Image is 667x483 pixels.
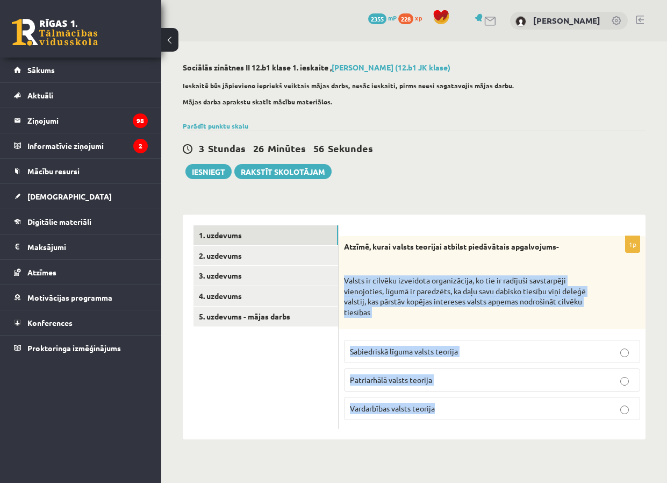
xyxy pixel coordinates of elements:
[27,217,91,226] span: Digitālie materiāli
[183,63,646,72] h2: Sociālās zinātnes II 12.b1 klase 1. ieskaite ,
[620,349,629,357] input: Sabiedriskā līguma valsts teorija
[620,406,629,414] input: Vardarbības valsts teorija
[14,285,148,310] a: Motivācijas programma
[193,286,338,306] a: 4. uzdevums
[12,19,98,46] a: Rīgas 1. Tālmācības vidusskola
[398,13,413,24] span: 228
[332,62,450,72] a: [PERSON_NAME] (12.b1 JK klase)
[193,225,338,245] a: 1. uzdevums
[193,307,338,326] a: 5. uzdevums - mājas darbs
[27,90,53,100] span: Aktuāli
[253,142,264,154] span: 26
[27,343,121,353] span: Proktoringa izmēģinājums
[14,235,148,259] a: Maksājumi
[415,13,422,22] span: xp
[14,133,148,158] a: Informatīvie ziņojumi2
[14,310,148,335] a: Konferences
[14,83,148,108] a: Aktuāli
[313,142,324,154] span: 56
[14,159,148,183] a: Mācību resursi
[14,184,148,209] a: [DEMOGRAPHIC_DATA]
[183,122,248,130] a: Parādīt punktu skalu
[620,377,629,386] input: Patriarhālā valsts teorija
[27,318,73,328] span: Konferences
[193,266,338,286] a: 3. uzdevums
[27,133,148,158] legend: Informatīvie ziņojumi
[27,65,55,75] span: Sākums
[27,267,56,277] span: Atzīmes
[328,142,373,154] span: Sekundes
[368,13,386,24] span: 2355
[14,260,148,285] a: Atzīmes
[350,346,458,356] span: Sabiedriskā līguma valsts teorija
[27,235,148,259] legend: Maksājumi
[133,139,148,153] i: 2
[27,293,112,302] span: Motivācijas programma
[27,191,112,201] span: [DEMOGRAPHIC_DATA]
[185,164,232,179] button: Iesniegt
[368,13,397,22] a: 2355 mP
[14,108,148,133] a: Ziņojumi98
[388,13,397,22] span: mP
[183,97,333,106] strong: Mājas darba aprakstu skatīt mācību materiālos.
[344,275,586,317] p: Valsts ir cilvēku izveidota organizācija, ko tie ir radījuši savstarpēji vienojoties, līgumā ir p...
[14,336,148,360] a: Proktoringa izmēģinājums
[14,209,148,234] a: Digitālie materiāli
[398,13,427,22] a: 228 xp
[27,166,80,176] span: Mācību resursi
[234,164,332,179] a: Rakstīt skolotājam
[208,142,246,154] span: Stundas
[515,16,526,27] img: Sandijs Nils Griķis
[344,241,559,251] strong: Atzīmē, kurai valsts teorijai atbilst piedāvātais apgalvojums-
[14,58,148,82] a: Sākums
[27,108,148,133] legend: Ziņojumi
[133,113,148,128] i: 98
[350,375,432,385] span: Patriarhālā valsts teorija
[350,403,435,413] span: Vardarbības valsts teorija
[199,142,204,154] span: 3
[533,15,600,26] a: [PERSON_NAME]
[268,142,306,154] span: Minūtes
[193,246,338,266] a: 2. uzdevums
[625,236,640,253] p: 1p
[183,81,514,90] strong: Ieskaitē būs jāpievieno iepriekš veiktais mājas darbs, nesāc ieskaiti, pirms neesi sagatavojis mā...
